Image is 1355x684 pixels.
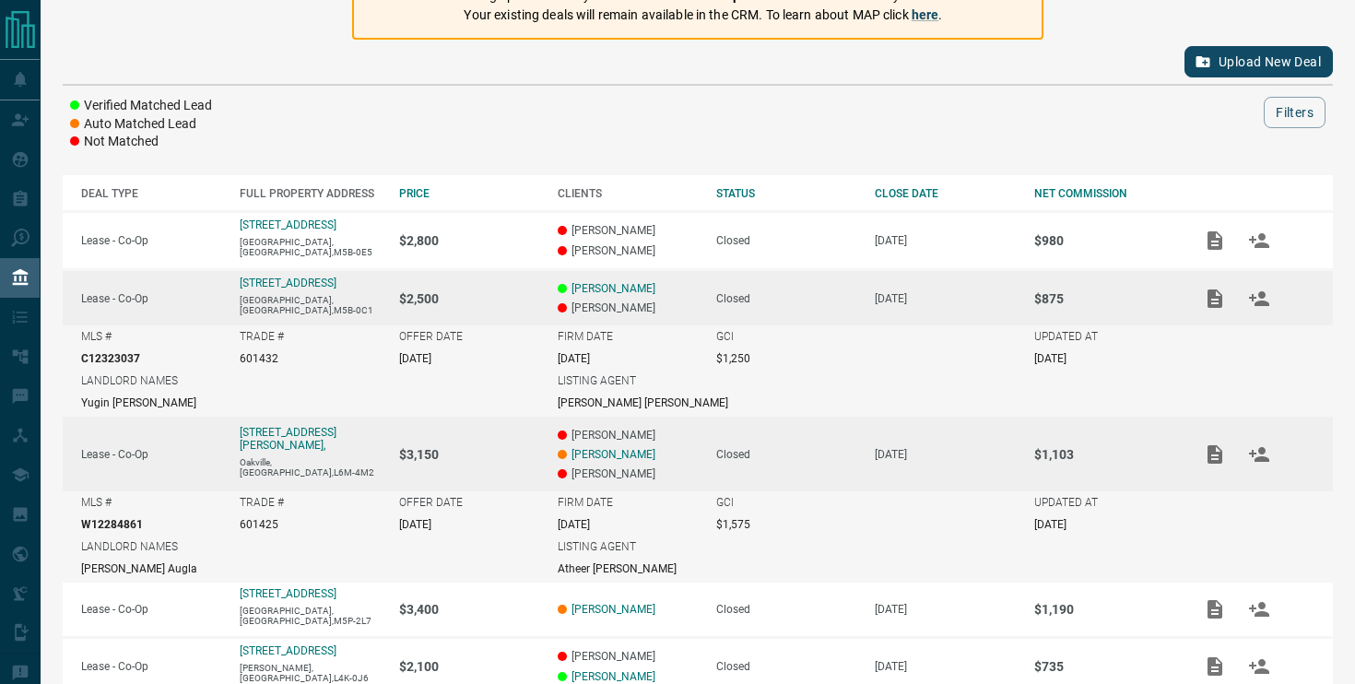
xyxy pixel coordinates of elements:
p: Oakville,[GEOGRAPHIC_DATA],L6M-4M2 [240,457,380,478]
span: Match Clients [1237,233,1281,246]
p: W12284861 [81,518,143,531]
a: [STREET_ADDRESS] [240,644,336,657]
p: $980 [1034,233,1174,248]
div: Closed [716,234,856,247]
p: [DATE] [399,352,431,365]
p: Atheer [PERSON_NAME] [558,562,677,575]
a: [PERSON_NAME] [571,282,655,295]
p: TRADE # [240,330,284,343]
p: [DATE] [875,603,1015,616]
p: LANDLORD NAMES [81,540,178,553]
li: Verified Matched Lead [70,97,212,115]
p: Lease - Co-Op [81,448,221,461]
a: [STREET_ADDRESS][PERSON_NAME], [240,426,336,452]
p: $1,575 [716,518,750,531]
p: [PERSON_NAME] [PERSON_NAME] [558,396,728,409]
div: Closed [716,292,856,305]
span: Match Clients [1237,291,1281,304]
p: UPDATED AT [1034,330,1098,343]
p: TRADE # [240,496,284,509]
p: MLS # [81,330,112,343]
div: STATUS [716,187,856,200]
a: [STREET_ADDRESS] [240,218,336,231]
span: Add / View Documents [1193,291,1237,304]
p: Lease - Co-Op [81,603,221,616]
p: 601425 [240,518,278,531]
p: FIRM DATE [558,330,613,343]
a: [STREET_ADDRESS] [240,277,336,289]
p: [PERSON_NAME],[GEOGRAPHIC_DATA],L4K-0J6 [240,663,380,683]
p: $2,100 [399,659,539,674]
span: Add / View Documents [1193,233,1237,246]
p: Your existing deals will remain available in the CRM. To learn about MAP click . [380,6,1026,25]
span: Add / View Documents [1193,602,1237,615]
span: Add / View Documents [1193,659,1237,672]
a: [STREET_ADDRESS] [240,587,336,600]
p: LANDLORD NAMES [81,374,178,387]
p: 601432 [240,352,278,365]
p: [DATE] [875,292,1015,305]
p: [DATE] [399,518,431,531]
p: C12323037 [81,352,140,365]
p: UPDATED AT [1034,496,1098,509]
p: [GEOGRAPHIC_DATA],[GEOGRAPHIC_DATA],M5B-0E5 [240,237,380,257]
p: [DATE] [875,660,1015,673]
div: NET COMMISSION [1034,187,1174,200]
p: LISTING AGENT [558,540,636,553]
p: Lease - Co-Op [81,660,221,673]
p: GCI [716,496,734,509]
p: Lease - Co-Op [81,292,221,305]
p: FIRM DATE [558,496,613,509]
p: [PERSON_NAME] [558,429,698,442]
div: Closed [716,448,856,461]
p: OFFER DATE [399,496,463,509]
p: GCI [716,330,734,343]
p: $1,250 [716,352,750,365]
p: $1,190 [1034,602,1174,617]
p: [GEOGRAPHIC_DATA],[GEOGRAPHIC_DATA],M5P-2L7 [240,606,380,626]
p: [DATE] [558,518,590,531]
a: [PERSON_NAME] [571,670,655,683]
div: PRICE [399,187,539,200]
p: $2,800 [399,233,539,248]
p: [DATE] [1034,352,1066,365]
p: $875 [1034,291,1174,306]
div: FULL PROPERTY ADDRESS [240,187,380,200]
div: Closed [716,603,856,616]
p: LISTING AGENT [558,374,636,387]
p: [DATE] [875,448,1015,461]
a: here [912,7,939,22]
p: [PERSON_NAME] [558,224,698,237]
a: [PERSON_NAME] [571,603,655,616]
p: $3,400 [399,602,539,617]
p: [PERSON_NAME] [558,467,698,480]
p: [PERSON_NAME] [558,301,698,314]
a: [PERSON_NAME] [571,448,655,461]
p: [DATE] [1034,518,1066,531]
p: [PERSON_NAME] [558,244,698,257]
p: [PERSON_NAME] [558,650,698,663]
div: CLIENTS [558,187,698,200]
p: [GEOGRAPHIC_DATA],[GEOGRAPHIC_DATA],M5B-0C1 [240,295,380,315]
span: Add / View Documents [1193,447,1237,460]
button: Upload New Deal [1184,46,1333,77]
div: Closed [716,660,856,673]
div: CLOSE DATE [875,187,1015,200]
button: Filters [1264,97,1326,128]
p: [DATE] [558,352,590,365]
p: $3,150 [399,447,539,462]
span: Match Clients [1237,602,1281,615]
div: DEAL TYPE [81,187,221,200]
li: Not Matched [70,133,212,151]
p: Lease - Co-Op [81,234,221,247]
p: $735 [1034,659,1174,674]
span: Match Clients [1237,659,1281,672]
p: Yugin [PERSON_NAME] [81,396,196,409]
p: [DATE] [875,234,1015,247]
p: MLS # [81,496,112,509]
p: [PERSON_NAME] Augla [81,562,197,575]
